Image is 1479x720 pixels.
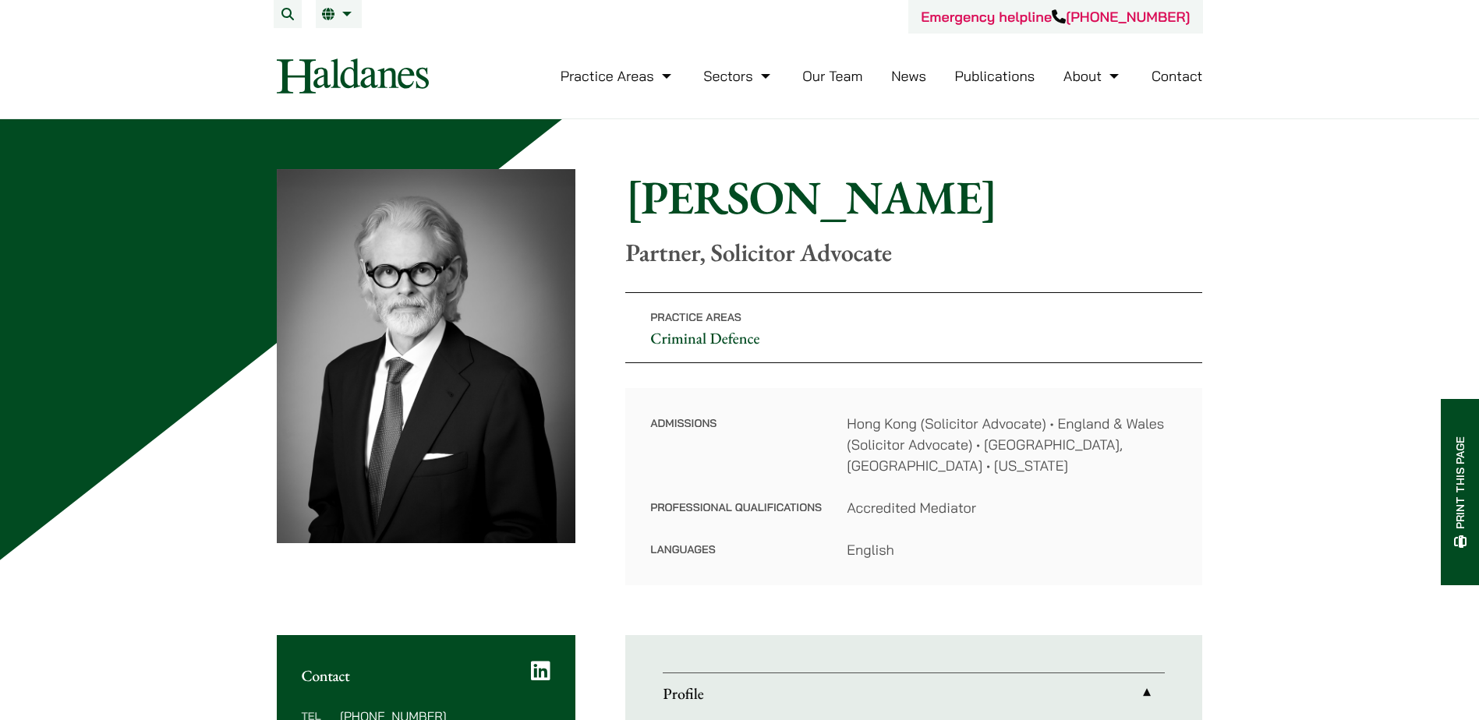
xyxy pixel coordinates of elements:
[1152,67,1203,85] a: Contact
[650,413,822,497] dt: Admissions
[650,310,741,324] span: Practice Areas
[650,497,822,539] dt: Professional Qualifications
[277,58,429,94] img: Logo of Haldanes
[847,497,1177,518] dd: Accredited Mediator
[625,169,1202,225] h1: [PERSON_NAME]
[802,67,862,85] a: Our Team
[955,67,1035,85] a: Publications
[650,328,759,348] a: Criminal Defence
[650,539,822,560] dt: Languages
[531,660,550,682] a: LinkedIn
[847,413,1177,476] dd: Hong Kong (Solicitor Advocate) • England & Wales (Solicitor Advocate) • [GEOGRAPHIC_DATA], [GEOGR...
[1063,67,1123,85] a: About
[322,8,356,20] a: EN
[891,67,926,85] a: News
[561,67,675,85] a: Practice Areas
[703,67,773,85] a: Sectors
[302,666,551,685] h2: Contact
[663,673,1165,714] a: Profile
[625,238,1202,267] p: Partner, Solicitor Advocate
[847,539,1177,560] dd: English
[921,8,1190,26] a: Emergency helpline[PHONE_NUMBER]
